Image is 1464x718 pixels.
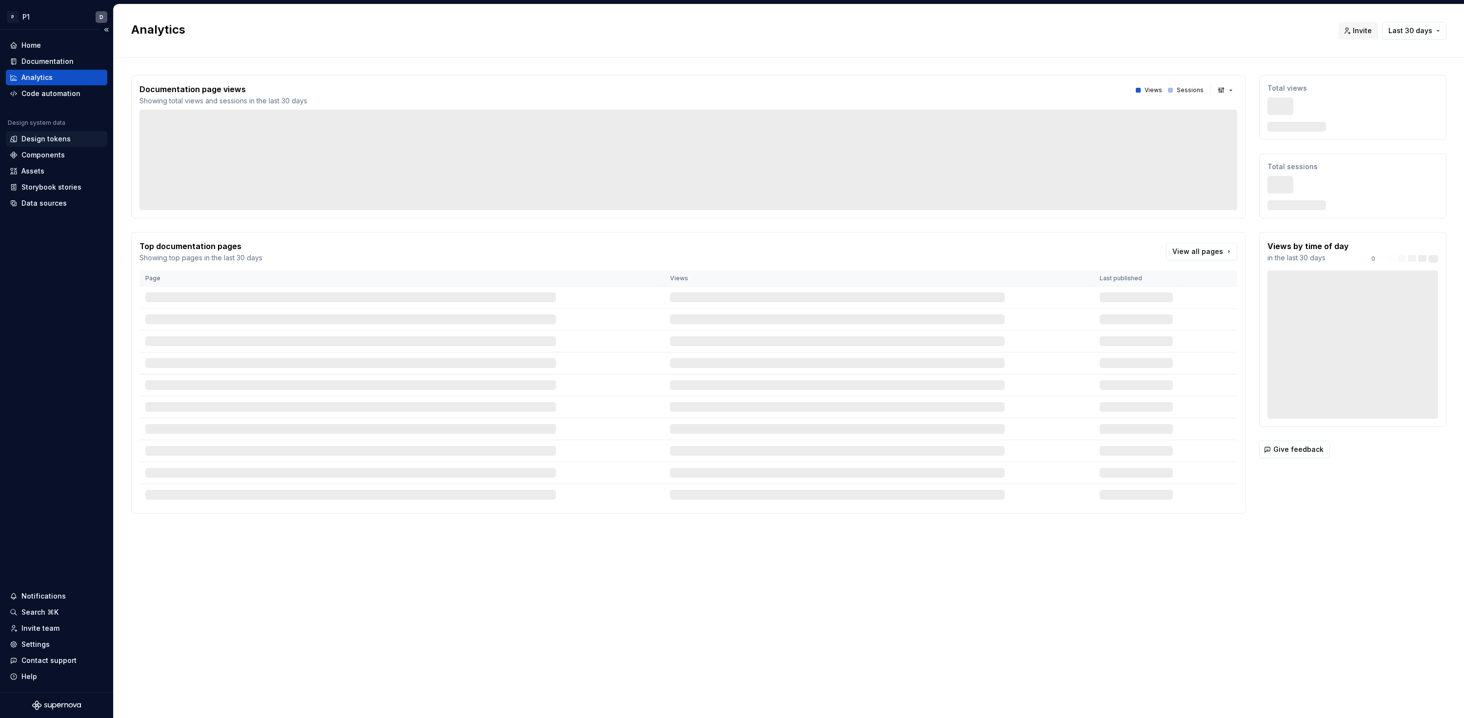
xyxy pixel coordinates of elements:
[21,73,53,82] div: Analytics
[6,163,107,179] a: Assets
[6,179,107,195] a: Storybook stories
[21,166,44,176] div: Assets
[139,271,664,287] th: Page
[7,11,19,23] div: P
[2,6,111,27] button: PP1D
[1388,26,1432,36] span: Last 30 days
[21,57,74,66] div: Documentation
[6,70,107,85] a: Analytics
[6,195,107,211] a: Data sources
[21,89,80,98] div: Code automation
[139,240,262,252] p: Top documentation pages
[131,22,1327,38] h2: Analytics
[6,588,107,604] button: Notifications
[1177,86,1204,94] p: Sessions
[1267,162,1438,172] p: Total sessions
[99,13,103,21] div: D
[1094,271,1179,287] th: Last published
[1267,240,1349,252] p: Views by time of day
[6,147,107,163] a: Components
[1172,247,1223,256] span: View all pages
[6,54,107,69] a: Documentation
[6,653,107,668] button: Contact support
[139,253,262,263] p: Showing top pages in the last 30 days
[1353,26,1372,36] span: Invite
[6,131,107,147] a: Design tokens
[21,134,71,144] div: Design tokens
[22,12,30,22] div: P1
[6,86,107,101] a: Code automation
[32,700,81,710] svg: Supernova Logo
[1339,22,1378,39] button: Invite
[1273,445,1324,454] span: Give feedback
[21,40,41,50] div: Home
[1371,255,1375,263] p: 0
[6,604,107,620] button: Search ⌘K
[21,591,66,601] div: Notifications
[21,672,37,681] div: Help
[99,23,113,37] button: Collapse sidebar
[21,150,65,160] div: Components
[139,83,307,95] p: Documentation page views
[664,271,1094,287] th: Views
[1382,22,1446,39] button: Last 30 days
[21,198,67,208] div: Data sources
[1259,441,1330,458] button: Give feedback
[6,637,107,652] a: Settings
[6,669,107,684] button: Help
[8,119,65,127] div: Design system data
[1267,253,1349,263] p: in the last 30 days
[21,182,81,192] div: Storybook stories
[139,96,307,106] p: Showing total views and sessions in the last 30 days
[21,640,50,649] div: Settings
[1145,86,1162,94] p: Views
[1267,83,1438,93] p: Total views
[6,38,107,53] a: Home
[21,656,77,665] div: Contact support
[21,623,59,633] div: Invite team
[21,607,59,617] div: Search ⌘K
[1166,243,1237,260] a: View all pages
[6,621,107,636] a: Invite team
